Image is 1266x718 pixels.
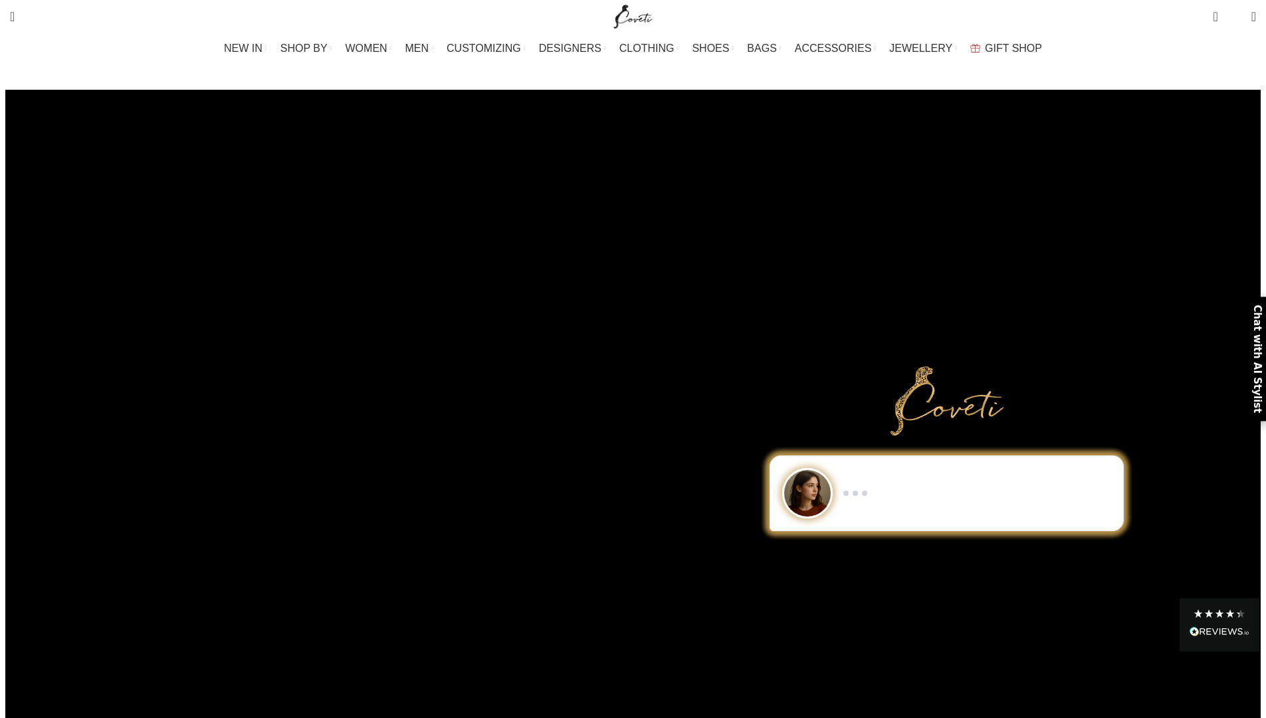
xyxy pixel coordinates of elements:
div: Read All Reviews [1180,598,1259,652]
span: DESIGNERS [539,42,601,55]
a: MEN [405,35,433,62]
a: DESIGNERS [539,35,606,62]
div: 4.28 Stars [1193,608,1246,619]
img: GiftBag [970,44,980,53]
img: REVIEWS.io [1190,627,1249,636]
span: CUSTOMIZING [447,42,521,55]
span: WOMEN [346,42,387,55]
span: MEN [405,42,429,55]
div: My Wishlist [1228,3,1241,30]
a: BAGS [747,35,781,62]
span: SHOP BY [280,42,328,55]
div: Main navigation [3,35,1263,62]
a: ACCESSORIES [795,35,877,62]
div: Chat to Shop demo [649,455,1244,531]
span: NEW IN [224,42,263,55]
a: NEW IN [224,35,267,62]
a: Site logo [611,10,655,21]
span: CLOTHING [619,42,675,55]
a: 0 [1206,3,1224,30]
a: SHOES [692,35,734,62]
a: GIFT SHOP [970,35,1042,62]
a: WOMEN [346,35,392,62]
a: Search [3,3,21,30]
span: SHOES [692,42,729,55]
a: CLOTHING [619,35,679,62]
img: Primary Gold [891,366,1003,435]
span: BAGS [747,42,776,55]
span: GIFT SHOP [985,42,1042,55]
a: CUSTOMIZING [447,35,526,62]
span: JEWELLERY [889,42,952,55]
span: ACCESSORIES [795,42,872,55]
span: 0 [1231,13,1241,23]
a: SHOP BY [280,35,332,62]
span: 0 [1214,7,1224,17]
div: Read All Reviews [1190,624,1249,642]
a: JEWELLERY [889,35,957,62]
